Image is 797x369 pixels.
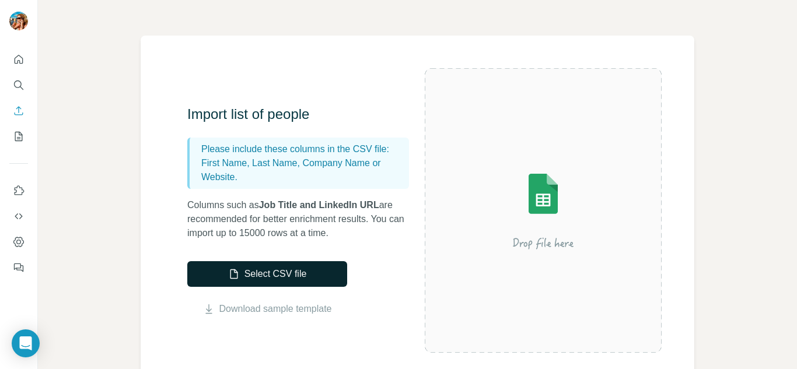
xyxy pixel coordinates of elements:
[259,200,379,210] span: Job Title and LinkedIn URL
[187,302,347,316] button: Download sample template
[219,302,332,316] a: Download sample template
[201,142,404,156] p: Please include these columns in the CSV file:
[12,329,40,357] div: Open Intercom Messenger
[9,206,28,227] button: Use Surfe API
[187,198,421,240] p: Columns such as are recommended for better enrichment results. You can import up to 15000 rows at...
[187,105,421,124] h3: Import list of people
[201,156,404,184] p: First Name, Last Name, Company Name or Website.
[9,180,28,201] button: Use Surfe on LinkedIn
[438,140,648,280] img: Surfe Illustration - Drop file here or select below
[9,257,28,278] button: Feedback
[9,231,28,252] button: Dashboard
[9,100,28,121] button: Enrich CSV
[187,261,347,287] button: Select CSV file
[9,126,28,147] button: My lists
[9,75,28,96] button: Search
[9,12,28,30] img: Avatar
[9,49,28,70] button: Quick start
